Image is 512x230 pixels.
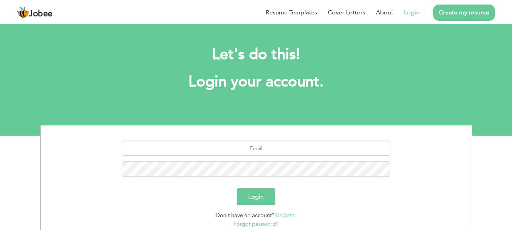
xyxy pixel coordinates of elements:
a: Create my resume [433,5,495,21]
a: Cover Letters [328,8,365,17]
h1: Login your account. [52,72,461,92]
a: Jobee [17,6,53,19]
button: Login [237,188,275,205]
h2: Let's do this! [52,45,461,64]
input: Email [122,141,390,156]
a: Resume Templates [266,8,317,17]
a: Register [276,211,296,219]
a: About [376,8,393,17]
a: Login [404,8,420,17]
img: jobee.io [17,6,29,19]
span: Don't have an account? [216,211,274,219]
span: Jobee [29,10,53,18]
a: Forgot password? [233,220,279,228]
